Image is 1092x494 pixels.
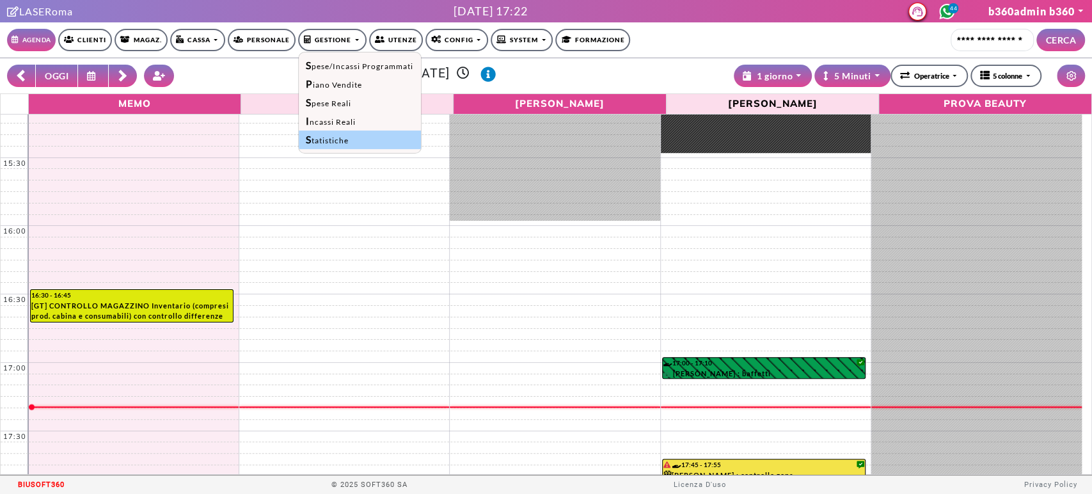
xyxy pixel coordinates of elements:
[299,56,420,75] a: Spese/Incassi Programmati
[1024,481,1077,489] a: Privacy Policy
[1,431,29,442] div: 17:30
[1,294,29,305] div: 16:30
[674,481,726,489] a: Licenza D'uso
[951,29,1034,51] input: Cerca cliente...
[244,95,450,111] span: Da Decidere
[299,112,420,131] a: Incassi Reali
[663,370,673,377] i: PAGATO
[228,29,296,51] a: Personale
[7,6,19,17] i: Clicca per andare alla pagina di firma
[988,5,1084,17] a: b360admin b360
[144,65,175,87] button: Crea nuovo contatto rapido
[948,3,958,13] span: 44
[1,158,29,169] div: 15:30
[7,5,73,17] a: Clicca per andare alla pagina di firmaLASERoma
[743,69,793,83] div: 1 giorno
[182,66,723,82] h3: [DATE]
[663,471,672,479] i: Categoria cliente: Diamante
[457,95,662,111] span: [PERSON_NAME]
[663,460,864,470] div: 17:45 - 17:55
[58,29,112,51] a: Clienti
[35,65,78,87] button: OGGI
[298,29,366,51] a: Gestione
[32,95,237,111] span: Memo
[555,29,630,51] a: Formazione
[454,3,528,20] div: [DATE] 17:22
[299,75,420,93] a: Piano Vendite
[1036,29,1085,51] button: CERCA
[491,29,553,51] a: SYSTEM
[670,95,875,111] span: [PERSON_NAME]
[663,358,864,368] div: 17:00 - 17:10
[663,470,864,480] div: [PERSON_NAME] : controllo zona
[823,69,871,83] div: 5 Minuti
[31,291,232,300] div: 16:30 - 16:45
[882,95,1088,111] span: PROVA BEAUTY
[369,29,423,51] a: Utenze
[299,131,420,149] a: Statistiche
[663,369,864,378] div: [PERSON_NAME] : baffetti
[663,461,670,468] i: Il cliente ha degli insoluti
[1,226,29,237] div: 16:00
[298,52,421,153] div: Agenda
[31,301,232,322] div: [GT] CONTROLLO MAGAZZINO Inventario (compresi prod. cabina e consumabili) con controllo differenz...
[7,29,56,51] a: Agenda
[115,29,168,51] a: Magaz.
[1,363,29,374] div: 17:00
[170,29,225,51] a: Cassa
[299,93,420,112] a: Spese Reali
[425,29,488,51] a: Config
